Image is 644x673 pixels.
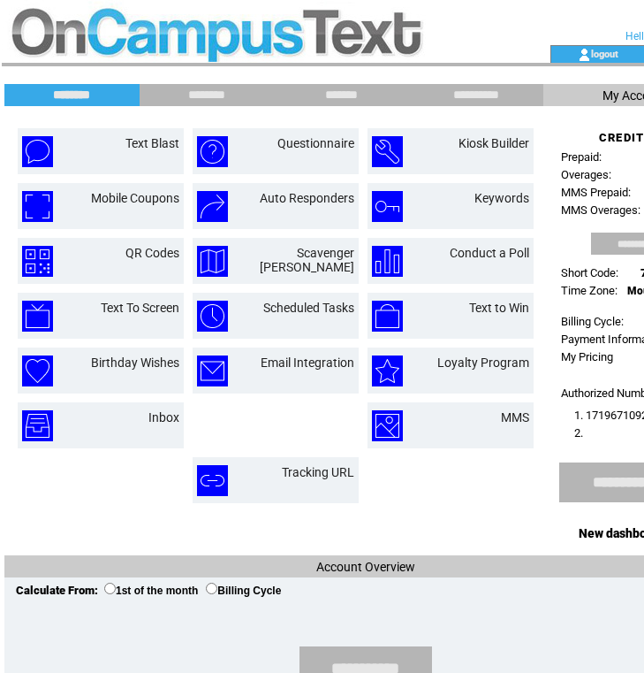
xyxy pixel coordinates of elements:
a: Keywords [474,191,529,205]
a: Text To Screen [101,301,179,315]
img: auto-responders.png [197,191,228,222]
a: Loyalty Program [437,356,529,370]
img: mms.png [372,410,403,441]
img: birthday-wishes.png [22,356,53,386]
a: Auto Responders [260,191,354,205]
img: qr-codes.png [22,246,53,277]
span: Time Zone: [561,284,617,297]
a: logout [591,48,618,59]
span: Account Overview [316,560,415,574]
label: 1st of the month [104,585,198,597]
img: mobile-coupons.png [22,191,53,222]
img: tracking-url.png [197,465,228,496]
img: text-blast.png [22,136,53,167]
a: MMS [501,410,529,424]
img: keywords.png [372,191,403,222]
a: Conduct a Poll [450,246,529,260]
img: conduct-a-poll.png [372,246,403,277]
span: Calculate From: [16,584,98,597]
a: QR Codes [125,246,179,260]
a: Inbox [148,410,179,424]
a: Tracking URL [282,465,354,479]
img: questionnaire.png [197,136,228,167]
img: scheduled-tasks.png [197,301,228,332]
a: Text to Win [469,301,529,315]
img: loyalty-program.png [372,356,403,386]
span: MMS Prepaid: [561,186,631,199]
a: Questionnaire [277,136,354,150]
input: 1st of the month [104,583,116,594]
span: 2. [574,426,583,440]
label: Billing Cycle [206,585,281,597]
a: Scavenger [PERSON_NAME] [260,246,354,274]
img: account_icon.gif [578,48,591,62]
a: My Pricing [561,350,613,363]
span: Billing Cycle: [561,315,624,328]
span: Short Code: [561,266,618,279]
a: Kiosk Builder [458,136,529,150]
a: Text Blast [125,136,179,150]
img: kiosk-builder.png [372,136,403,167]
a: Scheduled Tasks [263,301,354,315]
span: Overages: [561,168,611,181]
img: text-to-screen.png [22,301,53,332]
img: email-integration.png [197,356,228,386]
img: scavenger-hunt.png [197,246,228,277]
a: Mobile Coupons [91,191,179,205]
img: text-to-win.png [372,301,403,332]
a: Email Integration [261,356,354,370]
img: inbox.png [22,410,53,441]
a: Birthday Wishes [91,356,179,370]
input: Billing Cycle [206,583,217,594]
span: MMS Overages: [561,203,640,217]
span: Prepaid: [561,150,602,164]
